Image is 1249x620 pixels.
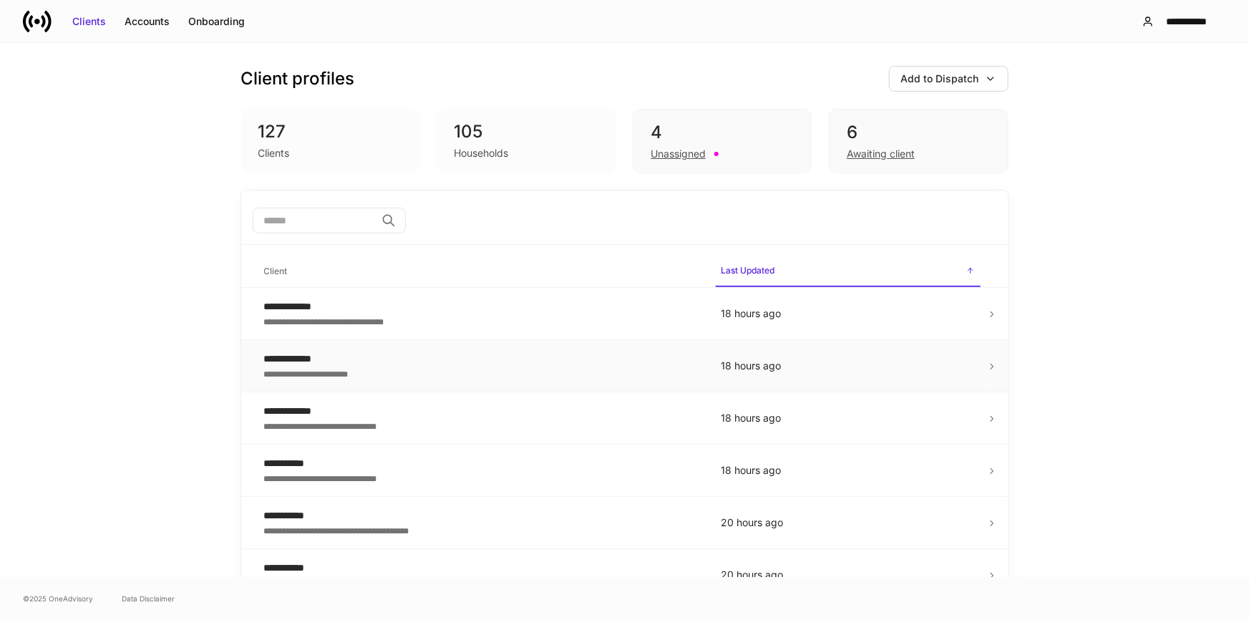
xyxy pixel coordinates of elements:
div: Clients [258,146,290,160]
div: 4 [651,121,794,144]
div: 127 [258,120,403,143]
div: 4Unassigned [633,109,812,173]
div: Households [454,146,508,160]
p: 18 hours ago [721,359,975,373]
a: Data Disclaimer [122,593,175,604]
div: Unassigned [651,147,706,161]
button: Onboarding [179,10,254,33]
div: 6 [847,121,990,144]
h3: Client profiles [241,67,355,90]
span: Last Updated [716,256,981,287]
div: Clients [72,14,106,29]
div: Awaiting client [847,147,915,161]
p: 18 hours ago [721,411,975,425]
p: 18 hours ago [721,306,975,321]
button: Accounts [115,10,179,33]
p: 20 hours ago [721,515,975,530]
p: 18 hours ago [721,463,975,478]
h6: Last Updated [721,263,775,277]
button: Clients [63,10,115,33]
p: 20 hours ago [721,568,975,582]
span: Client [258,257,704,286]
div: Onboarding [188,14,245,29]
div: Add to Dispatch [901,72,979,86]
button: Add to Dispatch [889,66,1009,92]
h6: Client [264,264,288,278]
div: 6Awaiting client [829,109,1008,173]
div: Accounts [125,14,170,29]
span: © 2025 OneAdvisory [23,593,93,604]
div: 105 [454,120,598,143]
